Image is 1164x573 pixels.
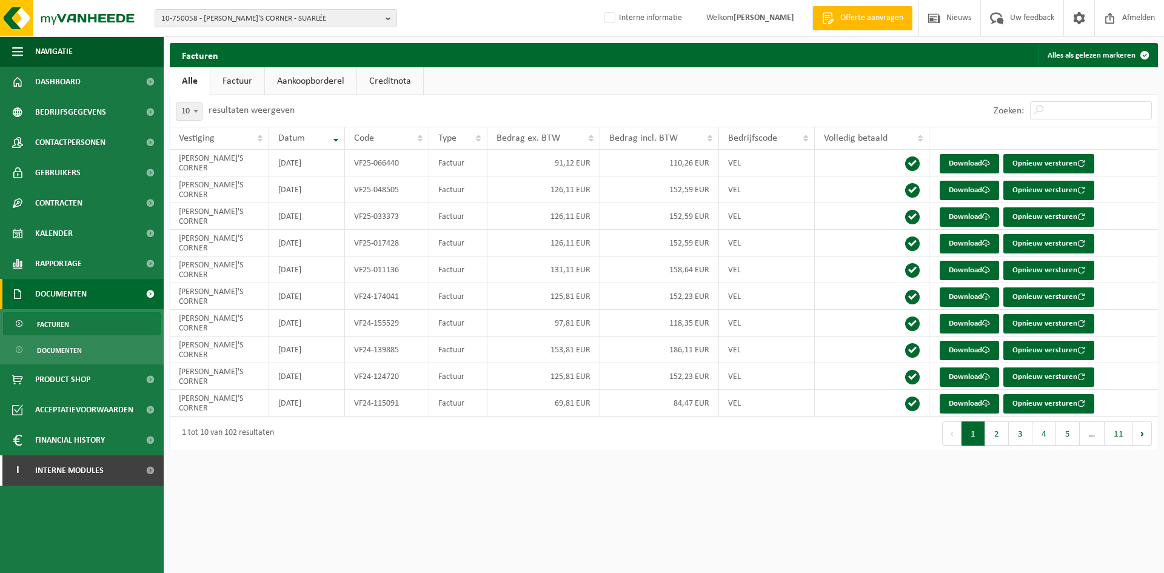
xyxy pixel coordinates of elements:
[719,310,815,337] td: VEL
[1032,421,1056,446] button: 4
[1133,421,1152,446] button: Next
[35,364,90,395] span: Product Shop
[345,150,429,176] td: VF25-066440
[1003,207,1094,227] button: Opnieuw versturen
[487,283,600,310] td: 125,81 EUR
[35,158,81,188] span: Gebruikers
[170,363,269,390] td: [PERSON_NAME]'S CORNER
[940,207,999,227] a: Download
[1003,261,1094,280] button: Opnieuw versturen
[487,390,600,417] td: 69,81 EUR
[940,394,999,414] a: Download
[345,363,429,390] td: VF24-124720
[209,106,295,115] label: resultaten weergeven
[1003,234,1094,253] button: Opnieuw versturen
[609,133,678,143] span: Bedrag incl. BTW
[35,279,87,309] span: Documenten
[962,421,985,446] button: 1
[35,425,105,455] span: Financial History
[155,9,397,27] button: 10-750058 - [PERSON_NAME]'S CORNER - SUARLÉE
[170,43,230,67] h2: Facturen
[719,337,815,363] td: VEL
[35,455,104,486] span: Interne modules
[429,150,487,176] td: Factuur
[35,188,82,218] span: Contracten
[170,256,269,283] td: [PERSON_NAME]'S CORNER
[487,363,600,390] td: 125,81 EUR
[12,455,23,486] span: I
[35,218,73,249] span: Kalender
[176,103,202,120] span: 10
[429,176,487,203] td: Factuur
[170,230,269,256] td: [PERSON_NAME]'S CORNER
[345,256,429,283] td: VF25-011136
[354,133,374,143] span: Code
[429,230,487,256] td: Factuur
[1003,181,1094,200] button: Opnieuw versturen
[487,256,600,283] td: 131,11 EUR
[357,67,423,95] a: Creditnota
[35,395,133,425] span: Acceptatievoorwaarden
[345,390,429,417] td: VF24-115091
[1003,314,1094,333] button: Opnieuw versturen
[942,421,962,446] button: Previous
[35,67,81,97] span: Dashboard
[429,203,487,230] td: Factuur
[269,337,345,363] td: [DATE]
[719,150,815,176] td: VEL
[429,390,487,417] td: Factuur
[265,67,356,95] a: Aankoopborderel
[269,230,345,256] td: [DATE]
[170,390,269,417] td: [PERSON_NAME]'S CORNER
[940,261,999,280] a: Download
[345,230,429,256] td: VF25-017428
[487,176,600,203] td: 126,11 EUR
[176,423,274,444] div: 1 tot 10 van 102 resultaten
[35,127,105,158] span: Contactpersonen
[719,230,815,256] td: VEL
[719,283,815,310] td: VEL
[170,283,269,310] td: [PERSON_NAME]'S CORNER
[600,150,719,176] td: 110,26 EUR
[1080,421,1105,446] span: …
[487,337,600,363] td: 153,81 EUR
[728,133,777,143] span: Bedrijfscode
[719,203,815,230] td: VEL
[940,314,999,333] a: Download
[719,256,815,283] td: VEL
[429,283,487,310] td: Factuur
[3,312,161,335] a: Facturen
[600,203,719,230] td: 152,59 EUR
[269,203,345,230] td: [DATE]
[600,390,719,417] td: 84,47 EUR
[37,339,82,362] span: Documenten
[994,106,1024,116] label: Zoeken:
[1009,421,1032,446] button: 3
[170,310,269,337] td: [PERSON_NAME]'S CORNER
[170,203,269,230] td: [PERSON_NAME]'S CORNER
[345,176,429,203] td: VF25-048505
[176,102,202,121] span: 10
[429,256,487,283] td: Factuur
[278,133,305,143] span: Datum
[35,36,73,67] span: Navigatie
[487,150,600,176] td: 91,12 EUR
[1003,394,1094,414] button: Opnieuw versturen
[1056,421,1080,446] button: 5
[824,133,888,143] span: Volledig betaald
[940,341,999,360] a: Download
[1003,341,1094,360] button: Opnieuw versturen
[429,363,487,390] td: Factuur
[161,10,381,28] span: 10-750058 - [PERSON_NAME]'S CORNER - SUARLÉE
[719,363,815,390] td: VEL
[602,9,682,27] label: Interne informatie
[940,367,999,387] a: Download
[345,337,429,363] td: VF24-139885
[345,283,429,310] td: VF24-174041
[3,338,161,361] a: Documenten
[600,283,719,310] td: 152,23 EUR
[345,310,429,337] td: VF24-155529
[812,6,912,30] a: Offerte aanvragen
[345,203,429,230] td: VF25-033373
[600,363,719,390] td: 152,23 EUR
